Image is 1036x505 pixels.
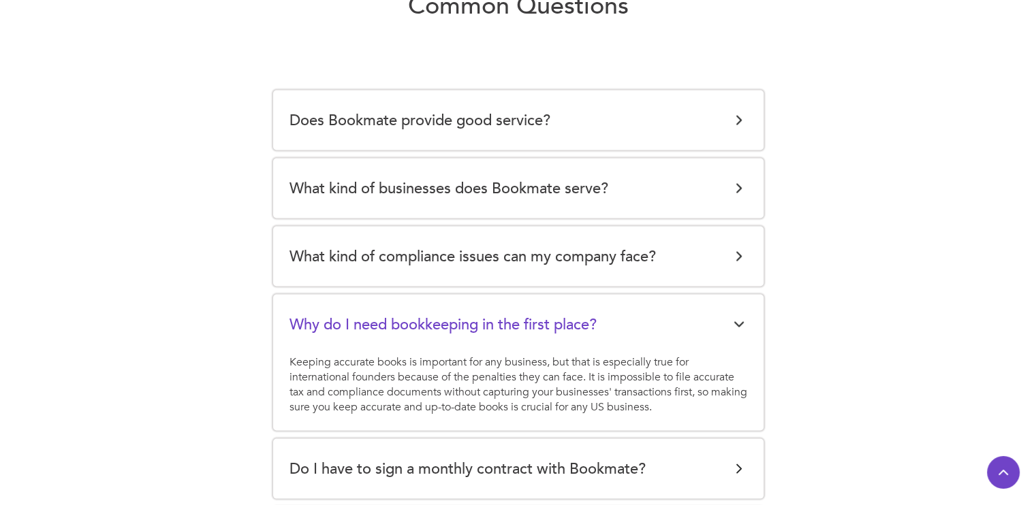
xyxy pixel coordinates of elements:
h5: Does Bookmate provide good service? [289,106,550,133]
div: Keeping accurate books is important for any business, but that is especially true for internation... [289,354,747,414]
h5: What kind of compliance issues can my company face? [289,242,656,270]
h5: Do I have to sign a monthly contract with Bookmate? [289,455,646,482]
h5: Why do I need bookkeeping in the first place? [289,310,597,338]
h5: What kind of businesses does Bookmate serve? [289,174,608,201]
